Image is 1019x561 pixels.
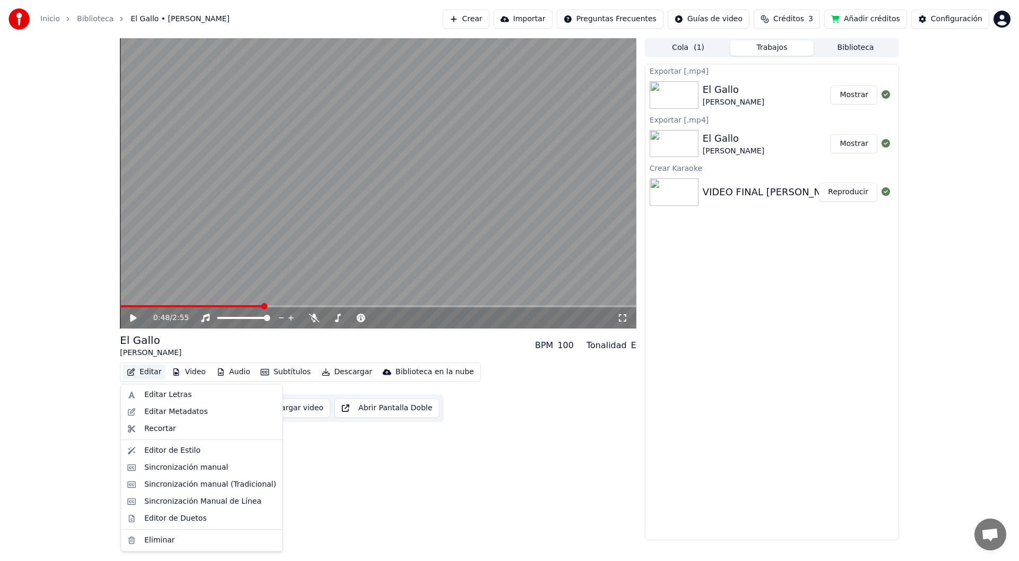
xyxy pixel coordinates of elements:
button: Video [168,365,210,379]
button: Descargar video [243,399,330,418]
a: Biblioteca [77,14,114,24]
div: Crear Karaoke [645,161,899,174]
div: [PERSON_NAME] [120,348,182,358]
div: El Gallo [703,82,764,97]
div: 100 [557,339,574,352]
span: ( 1 ) [694,42,704,53]
nav: breadcrumb [40,14,230,24]
span: 3 [808,14,813,24]
div: / [153,313,179,323]
span: El Gallo • [PERSON_NAME] [131,14,229,24]
div: Tonalidad [586,339,627,352]
div: [PERSON_NAME] [703,97,764,108]
button: Cola [646,40,730,56]
div: Sincronización manual (Tradicional) [144,479,276,490]
div: Editor de Duetos [144,513,206,524]
button: Añadir créditos [824,10,907,29]
div: El Gallo [703,131,764,146]
button: Subtítulos [256,365,315,379]
button: Créditos3 [754,10,820,29]
button: Mostrar [831,134,877,153]
button: Trabajos [730,40,814,56]
button: Editar [123,365,166,379]
img: youka [8,8,30,30]
button: Reproducir [819,183,877,202]
button: Preguntas Frecuentes [557,10,663,29]
div: El Gallo [120,333,182,348]
div: Configuración [931,14,982,24]
div: Biblioteca en la nube [395,367,474,377]
div: E [631,339,636,352]
div: Editor de Estilo [144,445,201,456]
a: Inicio [40,14,60,24]
button: Guías de video [668,10,749,29]
button: Descargar [317,365,377,379]
button: Abrir Pantalla Doble [334,399,439,418]
span: Créditos [773,14,804,24]
div: Eliminar [144,535,175,546]
div: Recortar [144,424,176,434]
button: Audio [212,365,255,379]
button: Crear [443,10,489,29]
div: VIDEO FINAL [PERSON_NAME] EL GALLO [703,185,895,200]
div: Editar Letras [144,390,192,400]
button: Configuración [911,10,989,29]
div: [PERSON_NAME] [703,146,764,157]
div: Chat abierto [974,519,1006,550]
button: Biblioteca [814,40,897,56]
div: Editar Metadatos [144,407,208,417]
span: 0:48 [153,313,170,323]
div: Sincronización Manual de Línea [144,496,262,507]
button: Importar [494,10,552,29]
div: Sincronización manual [144,462,228,473]
div: Exportar [.mp4] [645,113,899,126]
button: Mostrar [831,85,877,105]
div: BPM [535,339,553,352]
span: 2:55 [172,313,189,323]
div: Exportar [.mp4] [645,64,899,77]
